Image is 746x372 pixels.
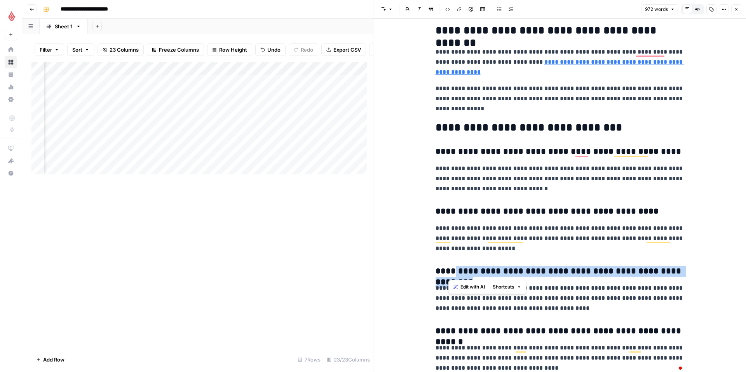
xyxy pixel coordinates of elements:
[40,46,52,54] span: Filter
[35,43,64,56] button: Filter
[5,43,17,56] a: Home
[295,353,324,366] div: 7 Rows
[5,142,17,155] a: AirOps Academy
[289,43,318,56] button: Redo
[301,46,313,54] span: Redo
[641,4,678,14] button: 972 words
[267,46,281,54] span: Undo
[72,46,82,54] span: Sort
[321,43,366,56] button: Export CSV
[255,43,286,56] button: Undo
[450,282,488,292] button: Edit with AI
[5,167,17,179] button: Help + Support
[40,19,88,34] a: Sheet 1
[43,356,64,363] span: Add Row
[67,43,94,56] button: Sort
[207,43,252,56] button: Row Height
[493,283,514,290] span: Shortcuts
[5,6,17,26] button: Workspace: Lightspeed
[219,46,247,54] span: Row Height
[333,46,361,54] span: Export CSV
[98,43,144,56] button: 23 Columns
[5,93,17,106] a: Settings
[460,283,485,290] span: Edit with AI
[5,68,17,81] a: Your Data
[5,56,17,68] a: Browse
[5,81,17,93] a: Usage
[147,43,204,56] button: Freeze Columns
[324,353,373,366] div: 23/23 Columns
[31,353,69,366] button: Add Row
[110,46,139,54] span: 23 Columns
[645,6,668,13] span: 972 words
[5,155,17,167] button: What's new?
[5,9,19,23] img: Lightspeed Logo
[159,46,199,54] span: Freeze Columns
[55,23,73,30] div: Sheet 1
[490,282,525,292] button: Shortcuts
